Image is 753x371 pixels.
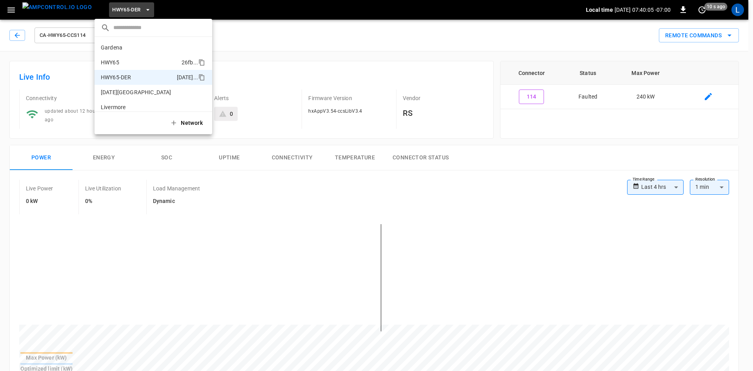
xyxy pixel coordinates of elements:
[101,44,178,51] p: Gardena
[101,73,174,81] p: HWY65-DER
[198,73,206,82] div: copy
[101,103,178,111] p: Livermore
[101,88,178,96] p: [DATE][GEOGRAPHIC_DATA]
[198,58,206,67] div: copy
[165,115,209,131] button: Network
[101,58,178,66] p: HWY65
